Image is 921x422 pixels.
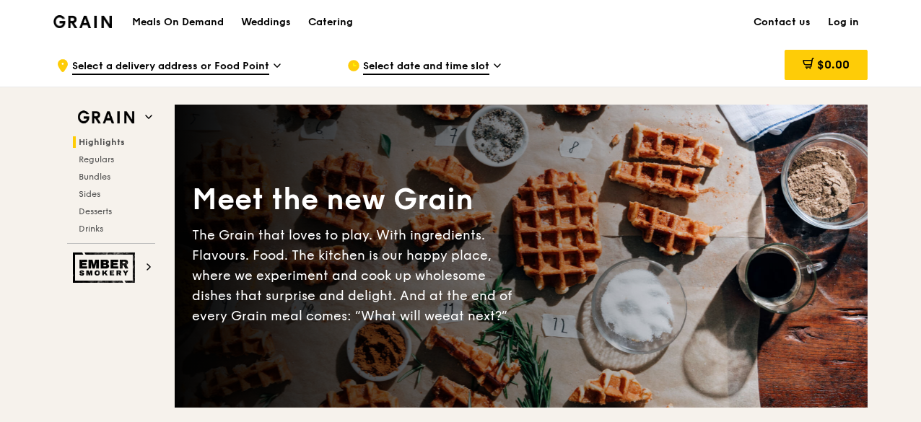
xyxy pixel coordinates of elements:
[300,1,362,44] a: Catering
[79,137,125,147] span: Highlights
[192,180,521,219] div: Meet the new Grain
[442,308,507,324] span: eat next?”
[72,59,269,75] span: Select a delivery address or Food Point
[73,105,139,131] img: Grain web logo
[819,1,868,44] a: Log in
[232,1,300,44] a: Weddings
[241,1,291,44] div: Weddings
[817,58,850,71] span: $0.00
[79,172,110,182] span: Bundles
[73,252,139,283] img: Ember Smokery web logo
[192,225,521,326] div: The Grain that loves to play. With ingredients. Flavours. Food. The kitchen is our happy place, w...
[53,15,112,28] img: Grain
[308,1,353,44] div: Catering
[132,15,224,30] h1: Meals On Demand
[745,1,819,44] a: Contact us
[363,59,489,75] span: Select date and time slot
[79,206,112,216] span: Desserts
[79,154,114,164] span: Regulars
[79,224,103,234] span: Drinks
[79,189,100,199] span: Sides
